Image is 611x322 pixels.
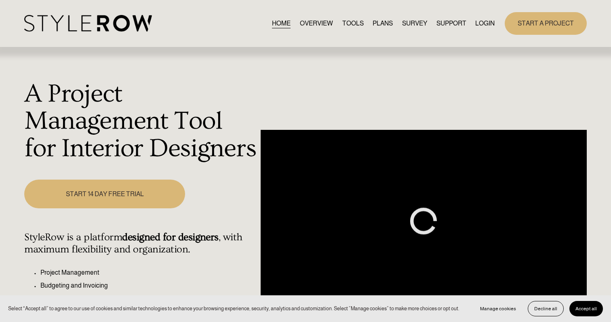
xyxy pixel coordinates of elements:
a: LOGIN [475,18,495,29]
button: Accept all [569,301,603,316]
span: Accept all [575,306,597,311]
span: SUPPORT [436,19,466,28]
span: Decline all [534,306,557,311]
a: PLANS [373,18,393,29]
p: Client Presentation Dashboard [40,294,256,303]
p: Budgeting and Invoicing [40,281,256,290]
span: Manage cookies [480,306,516,311]
a: folder dropdown [436,18,466,29]
p: Select “Accept all” to agree to our use of cookies and similar technologies to enhance your brows... [8,305,459,312]
h4: StyleRow is a platform , with maximum flexibility and organization. [24,231,256,256]
a: TOOLS [342,18,364,29]
strong: designed for designers [122,231,219,243]
a: OVERVIEW [300,18,333,29]
a: SURVEY [402,18,427,29]
button: Decline all [528,301,564,316]
button: Manage cookies [474,301,522,316]
p: Project Management [40,268,256,278]
a: START A PROJECT [505,12,587,34]
img: StyleRow [24,15,152,32]
a: START 14 DAY FREE TRIAL [24,180,185,208]
h1: A Project Management Tool for Interior Designers [24,80,256,163]
a: HOME [272,18,291,29]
